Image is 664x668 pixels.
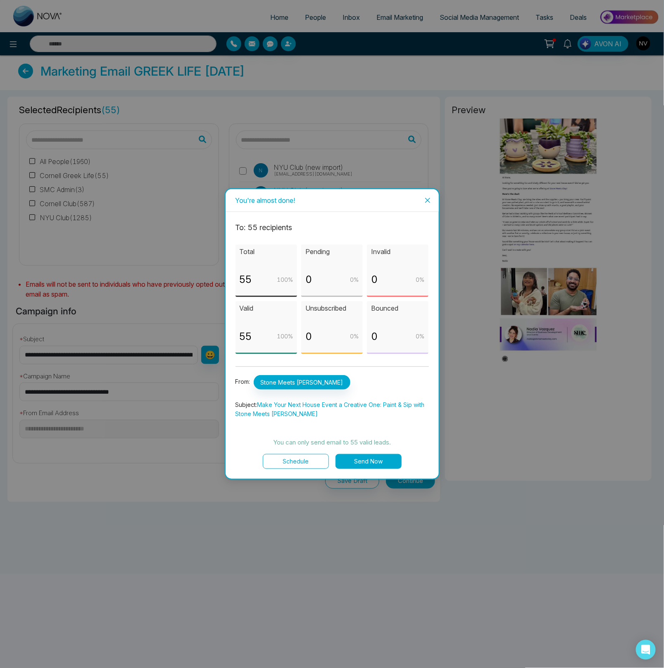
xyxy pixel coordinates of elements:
p: To: 55 recipient s [236,222,429,233]
p: Bounced [371,303,424,314]
span: Make Your Next House Event a Creative One: Paint & Sip with Stone Meets [PERSON_NAME] [236,401,425,417]
span: close [424,197,431,204]
p: 0 [371,329,378,345]
button: Schedule [263,454,329,469]
p: Pending [305,247,359,257]
div: You're almost done! [236,196,429,205]
p: Valid [240,303,293,314]
p: 0 [305,329,312,345]
p: 100 % [277,332,293,341]
p: Total [240,247,293,257]
p: From: [236,375,429,390]
p: You can only send email to 55 valid leads. [236,437,429,447]
p: 55 [240,329,252,345]
p: 0 [305,272,312,288]
span: Stone Meets [PERSON_NAME] [254,375,350,390]
button: Close [416,189,439,212]
p: Invalid [371,247,424,257]
p: 100 % [277,275,293,284]
p: Subject: [236,400,429,418]
p: 0 % [350,275,359,284]
p: 0 % [416,275,424,284]
p: 0 % [350,332,359,341]
p: 0 % [416,332,424,341]
div: Open Intercom Messenger [636,640,656,660]
button: Send Now [336,454,402,469]
p: 0 [371,272,378,288]
p: Unsubscribed [305,303,359,314]
p: 55 [240,272,252,288]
